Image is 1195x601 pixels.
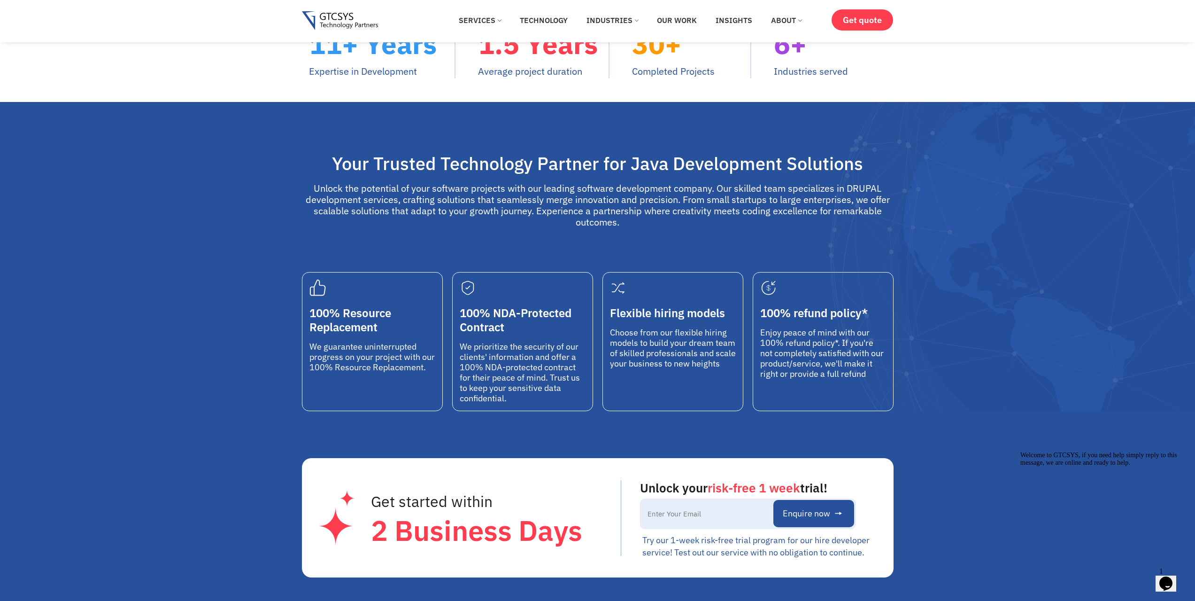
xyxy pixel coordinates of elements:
p: We guarantee uninterrupted progress on your project with our 100% Resource Replacement. [309,342,435,373]
a: Industries [579,10,645,31]
form: New Form [640,499,856,530]
span: Welcome to GTCSYS, if you need help simply reply to this message, we are online and ready to help. [4,4,161,18]
p: Industries served [774,64,893,78]
span: 1.5 Years [478,26,598,62]
span: 100% Resource Replacement [309,305,391,335]
span: 11+ Years [309,26,437,62]
span: Get quote [843,15,882,25]
span: 100% refund policy* [760,305,868,320]
span: risk-free 1 week [708,480,800,496]
p: Average project duration [478,64,609,78]
a: Get quote [832,9,893,31]
span: Get started within [371,492,493,511]
span: Enquire now [783,509,830,518]
p: We prioritize the security of our clients' information and offer a 100% NDA-protected contract fo... [460,342,586,404]
p: Enjoy peace of mind with our 100% refund policy*. If you're not completely satisfied with our pro... [760,328,886,379]
div: Try our 1-week risk-free trial program for our hire developer service! Test out our service with ... [642,534,894,554]
a: About [764,10,809,31]
h2: Your Trusted Technology Partner for Java Development Solutions [302,154,894,173]
p: Completed Projects [632,64,750,78]
div: Welcome to GTCSYS, if you need help simply reply to this message, we are online and ready to help. [4,4,173,19]
span: 6+ [774,26,807,62]
span: 100% NDA-Protected Contract [460,305,571,335]
p: 2 Business Days [371,515,607,546]
span: Flexible hiring models [610,305,725,320]
a: Technology [513,10,575,31]
input: Enter Your Email [640,499,856,529]
a: Services [452,10,508,31]
iframe: chat widget [1017,448,1186,559]
h2: Unlock your trial! [640,477,894,499]
p: Choose from our flexible hiring models to build your dream team of skilled professionals and scal... [610,328,736,369]
span: 30+ [632,26,681,62]
button: Enquire now [773,500,854,527]
img: DRUPAL Development Service Gtcsys logo [302,11,378,31]
iframe: chat widget [1156,563,1186,592]
p: Unlock the potential of your software projects with our leading software development company. Our... [302,183,894,228]
p: Expertise in Development [309,64,455,78]
a: Insights [709,10,759,31]
a: Our Work [650,10,704,31]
